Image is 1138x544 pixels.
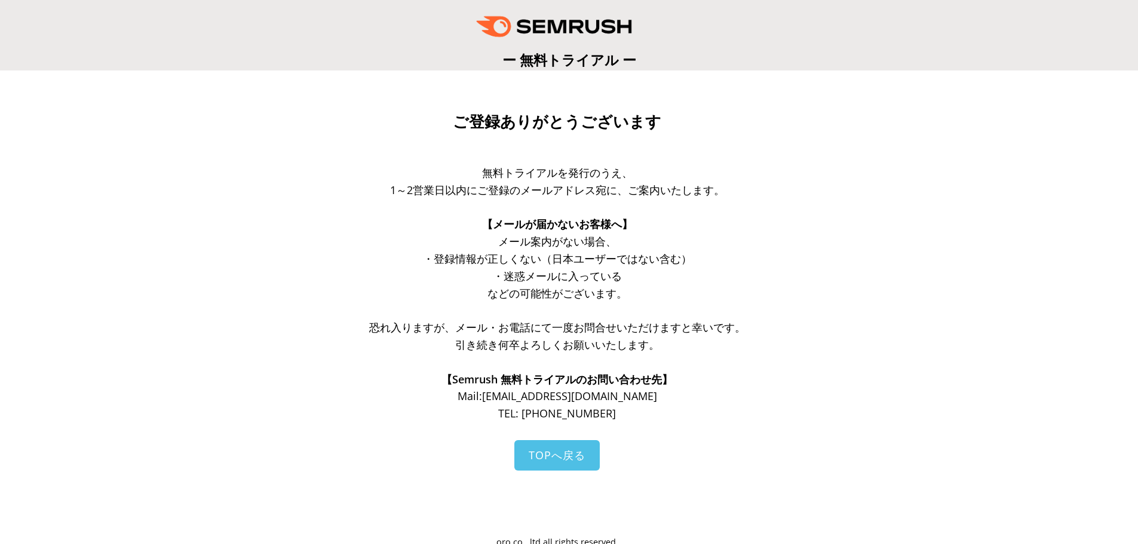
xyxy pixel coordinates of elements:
span: 【メールが届かないお客様へ】 [482,217,633,231]
span: 【Semrush 無料トライアルのお問い合わせ先】 [441,372,673,386]
span: TEL: [PHONE_NUMBER] [498,406,616,420]
a: TOPへ戻る [514,440,600,471]
span: ー 無料トライアル ー [502,50,636,69]
span: 無料トライアルを発行のうえ、 [482,165,633,180]
span: 恐れ入りますが、メール・お電話にて一度お問合せいただけますと幸いです。 [369,320,746,334]
span: 1～2営業日以内にご登録のメールアドレス宛に、ご案内いたします。 [390,183,725,197]
span: Mail: [EMAIL_ADDRESS][DOMAIN_NAME] [458,389,657,403]
span: TOPへ戻る [529,448,585,462]
span: ご登録ありがとうございます [453,113,661,131]
span: ・登録情報が正しくない（日本ユーザーではない含む） [423,251,692,266]
span: 引き続き何卒よろしくお願いいたします。 [455,337,660,352]
span: ・迷惑メールに入っている [493,269,622,283]
span: などの可能性がございます。 [487,286,627,300]
span: メール案内がない場合、 [498,234,616,248]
